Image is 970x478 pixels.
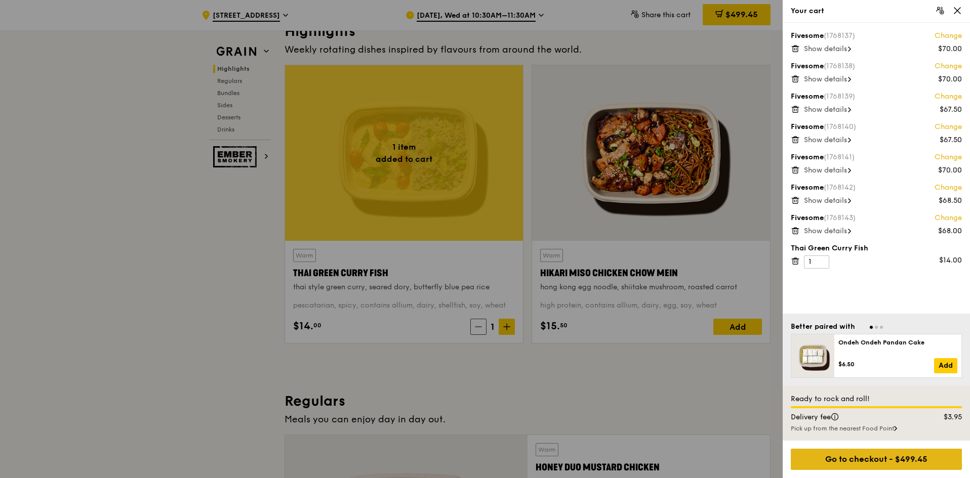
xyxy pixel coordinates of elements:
[804,196,847,205] span: Show details
[940,135,962,145] div: $67.50
[791,424,962,432] div: Pick up from the nearest Food Point
[791,31,962,41] div: Fivesome
[824,92,855,101] span: (1768139)
[935,61,962,71] a: Change
[791,92,962,102] div: Fivesome
[875,326,878,329] span: Go to slide 2
[938,165,962,176] div: $70.00
[791,449,962,470] div: Go to checkout - $499.45
[938,226,962,236] div: $68.00
[791,183,962,193] div: Fivesome
[922,412,968,422] div: $3.95
[804,227,847,235] span: Show details
[935,183,962,193] a: Change
[838,338,957,346] div: Ondeh Ondeh Pandan Cake
[880,326,883,329] span: Go to slide 3
[938,74,962,84] div: $70.00
[785,412,922,422] div: Delivery fee
[791,322,855,332] div: Better paired with
[939,196,962,206] div: $68.50
[934,358,957,373] a: Add
[935,31,962,41] a: Change
[804,136,847,144] span: Show details
[824,62,855,70] span: (1768138)
[940,105,962,115] div: $67.50
[935,122,962,132] a: Change
[791,61,962,71] div: Fivesome
[938,44,962,54] div: $70.00
[791,213,962,223] div: Fivesome
[870,326,873,329] span: Go to slide 1
[824,213,856,222] span: (1768143)
[791,243,962,253] div: Thai Green Curry Fish
[824,183,856,192] span: (1768142)
[804,105,847,114] span: Show details
[824,153,855,161] span: (1768141)
[791,152,962,162] div: Fivesome
[804,166,847,175] span: Show details
[838,360,934,368] div: $6.50
[804,75,847,83] span: Show details
[935,213,962,223] a: Change
[804,45,847,53] span: Show details
[939,255,962,266] div: $14.00
[935,92,962,102] a: Change
[935,152,962,162] a: Change
[791,6,962,16] div: Your cart
[791,394,962,404] div: Ready to rock and roll!
[824,31,855,40] span: (1768137)
[791,122,962,132] div: Fivesome
[824,122,856,131] span: (1768140)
